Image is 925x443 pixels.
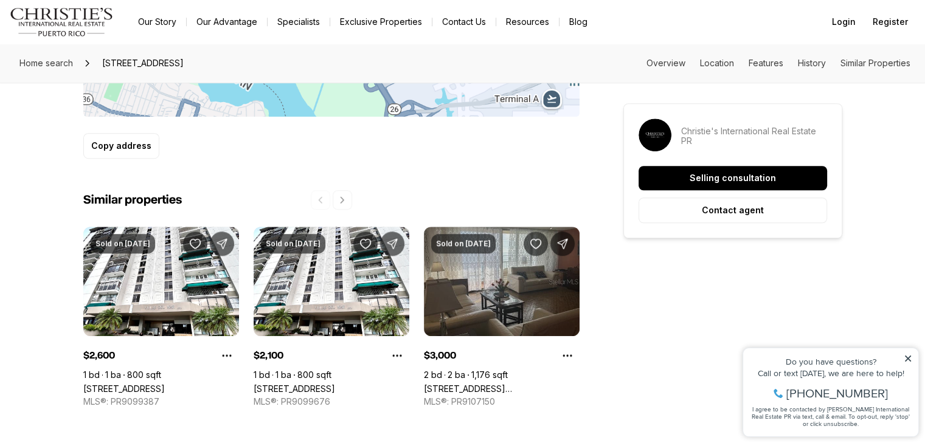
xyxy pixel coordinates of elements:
h2: Similar properties [83,193,182,207]
a: Skip to: Location [700,58,734,68]
nav: Page section menu [646,58,910,68]
p: Sold on [DATE] [436,239,491,249]
div: Do you have questions? [13,27,176,36]
a: 4745 ISLA VERDE AVE #11k, CAROLINA PR, 00979 [83,383,165,394]
span: Register [873,17,908,27]
button: Property options [215,343,239,368]
button: Save Property: 4745 ISLA VERDE AVE #11k [183,232,207,256]
a: 4745 AV. ISLA VERDE, CAROLINA PR, 00979 [424,383,580,394]
button: Property options [555,343,580,368]
a: Skip to: Features [749,58,783,68]
a: Our Story [128,13,186,30]
p: Christie's International Real Estate PR [681,126,827,146]
button: Copy address [83,133,159,159]
a: Our Advantage [187,13,267,30]
div: Call or text [DATE], we are here to help! [13,39,176,47]
span: [PHONE_NUMBER] [50,57,151,69]
a: Blog [560,13,597,30]
p: Sold on [DATE] [95,239,150,249]
button: Contact agent [639,197,827,223]
span: [STREET_ADDRESS] [97,53,189,73]
button: Next properties [333,190,352,210]
p: Sold on [DATE] [266,239,320,249]
a: Skip to: Overview [646,58,685,68]
span: Login [832,17,856,27]
button: Share Property [210,232,234,256]
img: logo [10,7,114,36]
a: Resources [496,13,559,30]
a: Exclusive Properties [330,13,432,30]
button: Previous properties [311,190,330,210]
button: Save Property: 4745 ISLA VERDE AVE #11k [353,232,378,256]
a: Skip to: History [798,58,826,68]
button: Property options [385,343,409,368]
button: Contact Us [432,13,496,30]
a: 4745 ISLA VERDE AVE #11k, CAROLINA PR, 00979 [254,383,335,394]
p: Copy address [91,141,151,151]
a: Skip to: Similar Properties [840,58,910,68]
a: Home search [15,53,78,73]
button: Selling consultation [639,166,827,190]
p: Contact agent [702,205,764,215]
button: Save Property: 4745 AV. ISLA VERDE [524,232,548,256]
button: Login [825,10,863,34]
a: Specialists [268,13,330,30]
button: Register [865,10,915,34]
span: I agree to be contacted by [PERSON_NAME] International Real Estate PR via text, call & email. To ... [15,75,173,98]
span: Home search [19,58,73,68]
button: Share Property [550,232,575,256]
button: Share Property [380,232,404,256]
p: Selling consultation [690,173,776,183]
